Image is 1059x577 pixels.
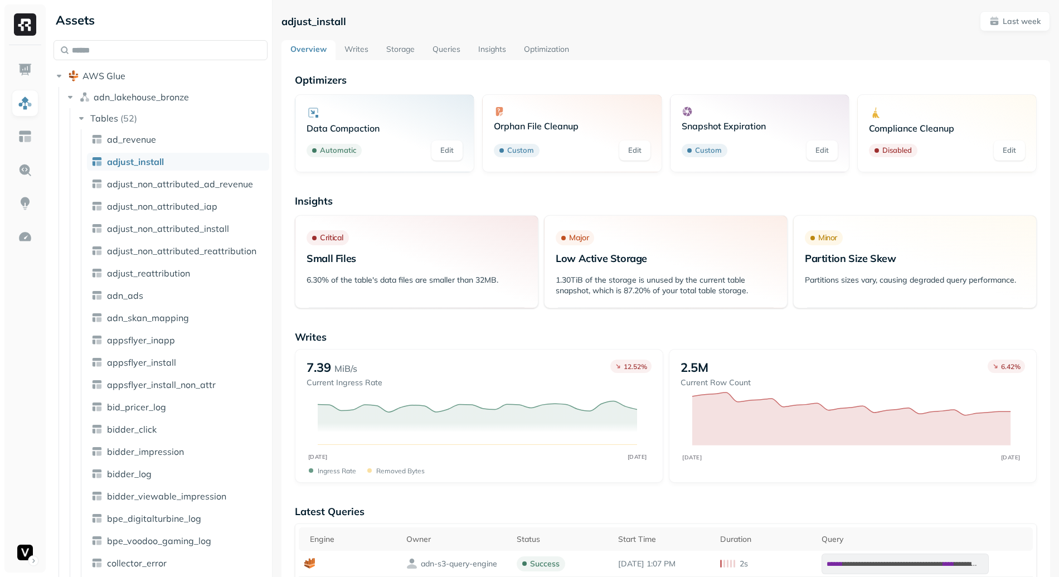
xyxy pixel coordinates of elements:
img: Dashboard [18,62,32,77]
tspan: [DATE] [308,453,328,460]
img: owner [406,558,417,569]
img: table [91,379,103,390]
div: Duration [720,534,810,545]
span: appsflyer_inapp [107,334,175,346]
p: Partitions sizes vary, causing degraded query performance. [805,275,1025,285]
img: table [91,156,103,167]
p: Low Active Storage [556,252,776,265]
p: Automatic [320,145,356,156]
img: table [91,401,103,413]
a: adjust_non_attributed_ad_revenue [87,175,269,193]
a: Queries [424,40,469,60]
img: table [91,535,103,546]
p: adn-s3-query-engine [421,559,497,569]
button: AWS Glue [54,67,268,85]
a: adjust_non_attributed_install [87,220,269,237]
div: Engine [310,534,395,545]
p: 2s [740,559,748,569]
tspan: [DATE] [1000,454,1020,460]
p: 7.39 [307,360,331,375]
img: table [91,134,103,145]
span: collector_error [107,557,167,569]
a: appsflyer_install [87,353,269,371]
img: Query Explorer [18,163,32,177]
img: table [91,245,103,256]
span: appsflyer_install [107,357,176,368]
div: Status [517,534,607,545]
img: table [91,446,103,457]
img: Asset Explorer [18,129,32,144]
img: table [91,491,103,502]
div: Start Time [618,534,708,545]
p: Last week [1003,16,1041,27]
a: collector_error [87,554,269,572]
div: Owner [406,534,506,545]
p: 6.30% of the table's data files are smaller than 32MB. [307,275,527,285]
img: Assets [18,96,32,110]
img: namespace [79,91,90,103]
tspan: [DATE] [682,454,702,460]
span: bidder_viewable_impression [107,491,226,502]
p: success [530,559,560,569]
span: bid_pricer_log [107,401,166,413]
a: adjust_reattribution [87,264,269,282]
button: Last week [980,11,1050,31]
a: adn_skan_mapping [87,309,269,327]
p: 1.30TiB of the storage is unused by the current table snapshot, which is 87.20% of your total tab... [556,275,776,296]
p: Current Row Count [681,377,751,388]
a: Writes [336,40,377,60]
a: Insights [469,40,515,60]
p: 6.42 % [1001,362,1021,371]
a: adjust_non_attributed_iap [87,197,269,215]
a: Edit [619,140,650,161]
a: bpe_digitalturbine_log [87,510,269,527]
p: Minor [818,232,837,243]
img: table [91,268,103,279]
p: Data Compaction [307,123,463,134]
img: table [91,223,103,234]
img: table [91,290,103,301]
p: MiB/s [334,362,357,375]
p: Custom [695,145,722,156]
span: bpe_digitalturbine_log [107,513,201,524]
a: Edit [994,140,1025,161]
a: bidder_viewable_impression [87,487,269,505]
p: 12.52 % [624,362,647,371]
a: adn_ads [87,287,269,304]
img: Insights [18,196,32,211]
a: bidder_log [87,465,269,483]
div: Assets [54,11,268,29]
p: Current Ingress Rate [307,377,382,388]
a: Overview [281,40,336,60]
button: adn_lakehouse_bronze [65,88,268,106]
button: Tables(52) [76,109,269,127]
p: adjust_install [281,15,346,28]
img: Voodoo [17,545,33,560]
span: AWS Glue [82,70,125,81]
p: Removed bytes [376,467,425,475]
img: Optimization [18,230,32,244]
span: adjust_non_attributed_ad_revenue [107,178,253,190]
span: adn_lakehouse_bronze [94,91,189,103]
p: Orphan File Cleanup [494,120,650,132]
p: Insights [295,195,1037,207]
span: bidder_click [107,424,157,435]
span: ad_revenue [107,134,156,145]
span: bpe_voodoo_gaming_log [107,535,211,546]
img: table [91,312,103,323]
a: bidder_impression [87,443,269,460]
img: table [91,334,103,346]
p: Compliance Cleanup [869,123,1025,134]
a: bid_pricer_log [87,398,269,416]
div: Query [822,534,1027,545]
span: adn_skan_mapping [107,312,189,323]
span: adjust_install [107,156,164,167]
p: Writes [295,331,1037,343]
img: table [91,468,103,479]
a: Optimization [515,40,578,60]
p: Ingress Rate [318,467,356,475]
span: adjust_non_attributed_iap [107,201,217,212]
img: Ryft [14,13,36,36]
a: Edit [431,140,463,161]
p: Sep 2, 2025 1:07 PM [618,559,708,569]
